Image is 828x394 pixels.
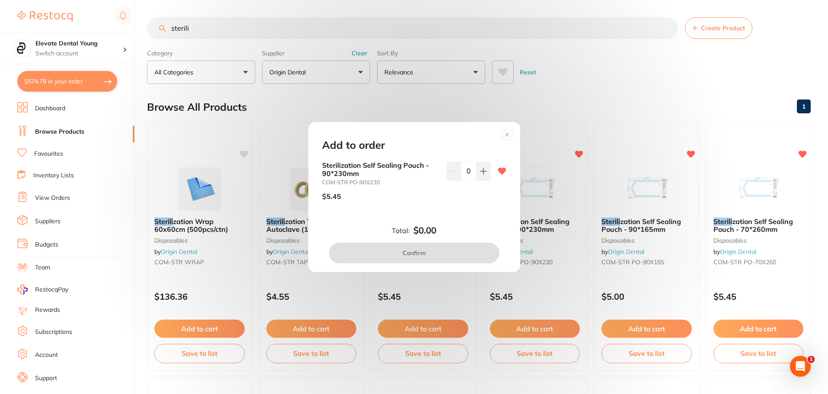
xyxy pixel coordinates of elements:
label: Total: [392,227,410,234]
button: Confirm [329,243,499,263]
b: Sterilization Self Sealing Pouch - 90*230mm [322,161,440,177]
b: $0.00 [413,225,436,236]
span: 1 [808,356,815,363]
p: $5.45 [322,192,341,200]
h2: Add to order [322,139,385,151]
small: COM-STR PO-90X230 [322,179,440,186]
iframe: Intercom live chat [790,356,811,377]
